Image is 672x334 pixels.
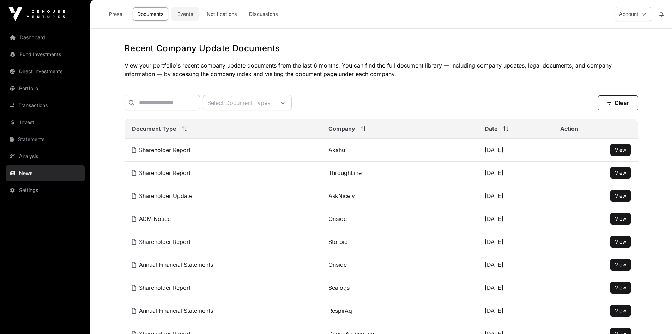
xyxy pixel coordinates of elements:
a: Shareholder Report [132,284,190,291]
span: View [615,147,626,153]
a: Notifications [202,7,242,21]
a: Transactions [6,98,85,113]
a: Events [171,7,199,21]
a: View [615,238,626,245]
a: Storbie [328,238,347,245]
h1: Recent Company Update Documents [125,43,638,54]
button: View [610,213,631,225]
td: [DATE] [478,162,553,184]
a: View [615,192,626,199]
a: Akahu [328,146,345,153]
a: Dashboard [6,30,85,45]
a: Discussions [244,7,283,21]
a: Annual Financial Statements [132,307,213,314]
a: AGM Notice [132,215,171,222]
span: View [615,193,626,199]
a: Onside [328,215,347,222]
button: View [610,305,631,317]
button: View [610,190,631,202]
td: [DATE] [478,230,553,253]
a: Onside [328,261,347,268]
button: View [610,144,631,156]
span: View [615,307,626,314]
a: Shareholder Update [132,192,192,199]
a: Settings [6,182,85,198]
a: Annual Financial Statements [132,261,213,268]
a: View [615,169,626,176]
div: Select Document Types [203,95,274,110]
td: [DATE] [478,184,553,207]
a: Shareholder Report [132,169,190,176]
p: View your portfolio's recent company update documents from the last 6 months. You can find the fu... [125,61,638,78]
td: [DATE] [478,299,553,322]
a: Documents [133,7,168,21]
span: View [615,216,626,222]
a: Shareholder Report [132,238,190,245]
td: [DATE] [478,207,553,230]
a: Direct Investments [6,64,85,79]
a: View [615,307,626,314]
span: View [615,285,626,291]
a: Shareholder Report [132,146,190,153]
a: RespirAq [328,307,352,314]
a: View [615,146,626,153]
span: View [615,170,626,176]
button: View [610,167,631,179]
a: Press [102,7,130,21]
a: News [6,165,85,181]
a: View [615,284,626,291]
img: Icehouse Ventures Logo [8,7,65,21]
span: Action [560,124,578,133]
a: Invest [6,115,85,130]
a: ThroughLine [328,169,362,176]
button: View [610,236,631,248]
td: [DATE] [478,276,553,299]
a: Statements [6,131,85,147]
a: Analysis [6,148,85,164]
span: View [615,239,626,245]
button: View [610,259,631,271]
td: [DATE] [478,253,553,276]
button: Account [615,7,652,21]
button: View [610,282,631,294]
a: Portfolio [6,81,85,96]
button: Clear [598,95,638,110]
a: View [615,215,626,222]
span: Date [485,124,498,133]
a: View [615,261,626,268]
span: Company [328,124,355,133]
span: Document Type [132,124,176,133]
a: Sealogs [328,284,350,291]
a: Fund Investments [6,47,85,62]
a: AskNicely [328,192,355,199]
span: View [615,262,626,268]
td: [DATE] [478,139,553,162]
iframe: Chat Widget [637,300,672,334]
